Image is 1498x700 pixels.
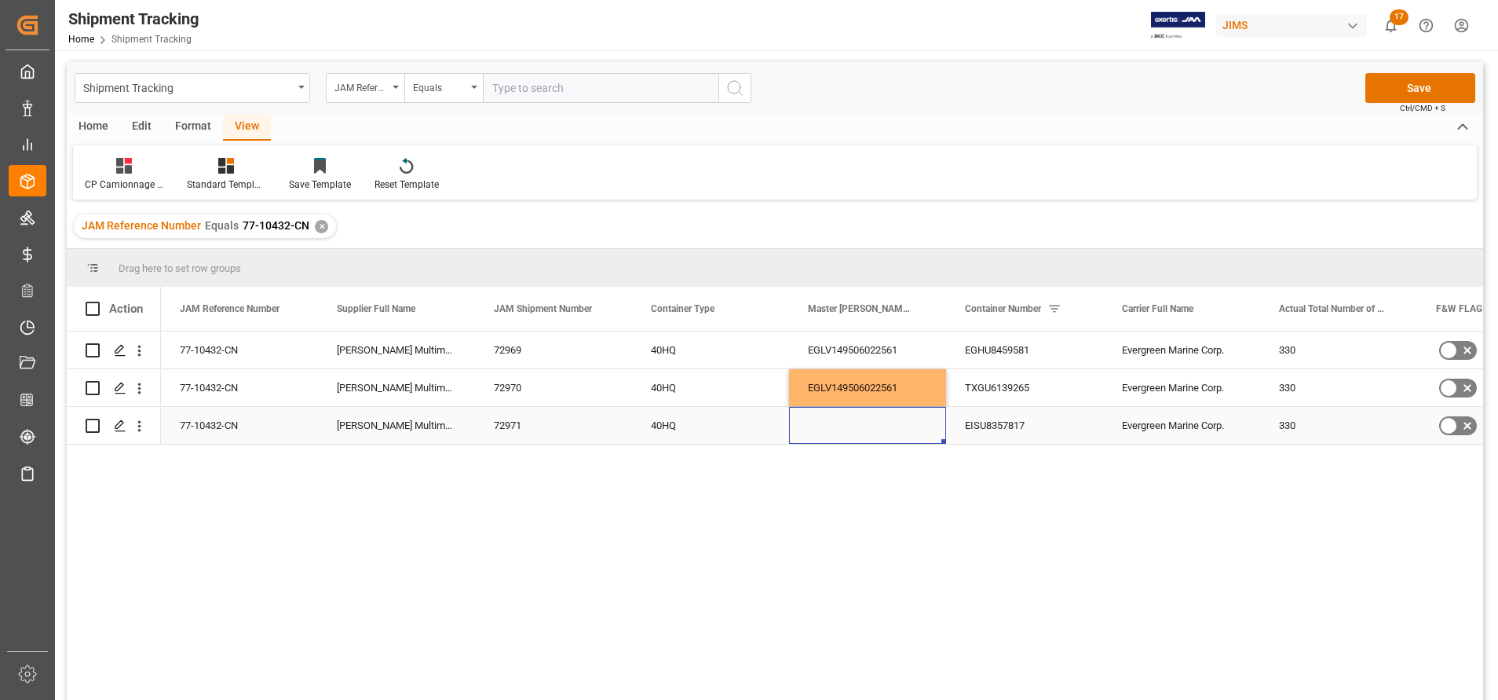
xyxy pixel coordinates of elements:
[187,178,265,192] div: Standard Templates
[1122,303,1193,314] span: Carrier Full Name
[161,407,318,444] div: 77-10432-CN
[67,332,161,369] div: Press SPACE to select this row.
[326,73,404,103] button: open menu
[789,369,946,406] div: EGLV149506022561
[718,73,751,103] button: search button
[120,114,163,141] div: Edit
[68,7,199,31] div: Shipment Tracking
[946,407,1103,444] div: EISU8357817
[1260,407,1417,444] div: 330
[1216,10,1373,40] button: JIMS
[651,303,714,314] span: Container Type
[946,332,1103,368] div: EGHU8459581
[946,369,1103,406] div: TXGU6139265
[1436,303,1482,314] span: F&W FLAG
[161,332,318,368] div: 77-10432-CN
[67,407,161,445] div: Press SPACE to select this row.
[494,303,592,314] span: JAM Shipment Number
[318,407,475,444] div: [PERSON_NAME] Multimedia [GEOGRAPHIC_DATA]
[163,114,223,141] div: Format
[1390,9,1408,25] span: 17
[1103,332,1260,368] div: Evergreen Marine Corp.
[1103,407,1260,444] div: Evergreen Marine Corp.
[374,178,439,192] div: Reset Template
[1373,8,1408,43] button: show 17 new notifications
[243,219,309,232] span: 77-10432-CN
[1365,73,1475,103] button: Save
[75,73,310,103] button: open menu
[109,302,143,316] div: Action
[334,77,388,95] div: JAM Reference Number
[82,219,201,232] span: JAM Reference Number
[161,369,318,406] div: 77-10432-CN
[318,369,475,406] div: [PERSON_NAME] Multimedia [GEOGRAPHIC_DATA]
[632,407,789,444] div: 40HQ
[632,332,789,368] div: 40HQ
[1400,102,1445,114] span: Ctrl/CMD + S
[965,303,1041,314] span: Container Number
[1279,303,1384,314] span: Actual Total Number of Cartons
[483,73,718,103] input: Type to search
[1260,369,1417,406] div: 330
[205,219,239,232] span: Equals
[68,34,94,45] a: Home
[337,303,415,314] span: Supplier Full Name
[808,303,913,314] span: Master [PERSON_NAME] of Lading Number
[67,369,161,407] div: Press SPACE to select this row.
[85,178,163,192] div: CP Camionnage Dispatch
[475,369,632,406] div: 72970
[1216,14,1367,37] div: JIMS
[475,332,632,368] div: 72969
[632,369,789,406] div: 40HQ
[475,407,632,444] div: 72971
[1260,332,1417,368] div: 330
[404,73,483,103] button: open menu
[180,303,280,314] span: JAM Reference Number
[67,114,120,141] div: Home
[318,332,475,368] div: [PERSON_NAME] Multimedia [GEOGRAPHIC_DATA]
[83,77,293,97] div: Shipment Tracking
[1408,8,1444,43] button: Help Center
[413,77,466,95] div: Equals
[1151,12,1205,39] img: Exertis%20JAM%20-%20Email%20Logo.jpg_1722504956.jpg
[315,220,328,233] div: ✕
[789,332,946,368] div: EGLV149506022561
[119,262,241,274] span: Drag here to set row groups
[1103,369,1260,406] div: Evergreen Marine Corp.
[289,178,351,192] div: Save Template
[223,114,271,141] div: View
